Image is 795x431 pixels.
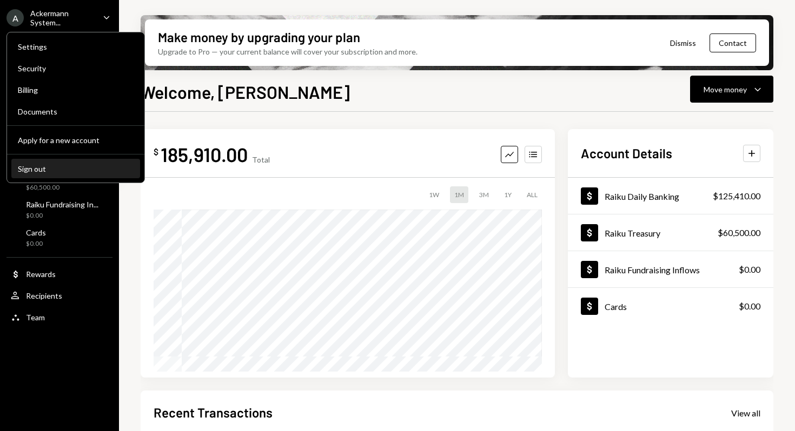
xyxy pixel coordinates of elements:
a: Raiku Fundraising In...$0.00 [6,197,112,223]
div: Documents [18,107,134,116]
div: $0.00 [26,211,98,220]
div: 1W [425,186,443,203]
div: Ackermann System... [30,9,94,27]
div: Raiku Treasury [605,228,660,238]
div: Move money [704,84,747,95]
button: Move money [690,76,773,103]
div: Raiku Daily Banking [605,191,679,201]
div: Security [18,64,134,73]
a: View all [731,407,760,419]
button: Contact [710,33,756,52]
div: Rewards [26,270,56,279]
div: Total [252,155,270,164]
a: Security [11,58,140,78]
div: Team [26,313,45,322]
div: 1Y [500,186,516,203]
div: 3M [475,186,493,203]
div: Cards [26,228,46,237]
div: Recipients [26,291,62,300]
div: $ [154,146,158,157]
div: $0.00 [26,239,46,248]
a: Cards$0.00 [568,288,773,324]
a: Raiku Treasury$60,500.00 [568,214,773,251]
a: Settings [11,37,140,56]
a: Documents [11,102,140,121]
div: $60,500.00 [718,226,760,239]
div: A [6,9,24,26]
div: $0.00 [739,300,760,313]
button: Dismiss [657,30,710,56]
div: ALL [522,186,542,203]
h2: Account Details [581,144,672,162]
div: Raiku Fundraising Inflows [605,265,700,275]
div: View all [731,408,760,419]
div: Cards [605,301,627,312]
div: Sign out [18,164,134,173]
div: Apply for a new account [18,136,134,145]
div: Make money by upgrading your plan [158,28,360,46]
h1: Welcome, [PERSON_NAME] [141,81,350,103]
div: Settings [18,42,134,51]
div: Billing [18,85,134,95]
div: $125,410.00 [713,190,760,203]
h2: Recent Transactions [154,403,273,421]
a: Cards$0.00 [6,225,112,251]
a: Raiku Fundraising Inflows$0.00 [568,251,773,287]
button: Apply for a new account [11,131,140,150]
a: Recipients [6,286,112,305]
a: Rewards [6,264,112,284]
div: 185,910.00 [161,142,248,166]
button: Sign out [11,159,140,179]
div: $0.00 [739,263,760,276]
div: $60,500.00 [26,183,76,192]
div: Upgrade to Pro — your current balance will cover your subscription and more. [158,46,418,57]
a: Team [6,307,112,327]
a: Billing [11,80,140,99]
div: Raiku Fundraising In... [26,200,98,209]
div: 1M [450,186,468,203]
a: Raiku Daily Banking$125,410.00 [568,178,773,214]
